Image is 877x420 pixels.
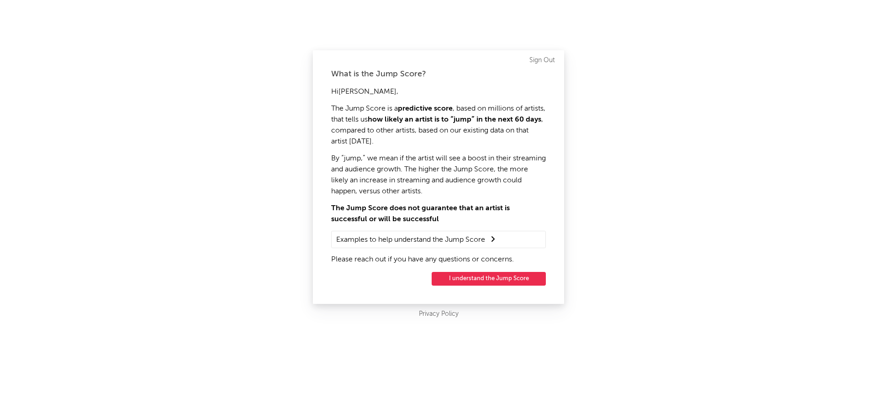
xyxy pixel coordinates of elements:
p: Please reach out if you have any questions or concerns. [331,254,546,265]
summary: Examples to help understand the Jump Score [336,234,541,245]
strong: how likely an artist is to “jump” in the next 60 days [368,116,541,123]
p: The Jump Score is a , based on millions of artists, that tells us , compared to other artists, ba... [331,103,546,147]
strong: predictive score [398,105,453,112]
button: I understand the Jump Score [432,272,546,286]
strong: The Jump Score does not guarantee that an artist is successful or will be successful [331,205,510,223]
a: Sign Out [529,55,555,66]
div: What is the Jump Score? [331,69,546,80]
p: By “jump,” we mean if the artist will see a boost in their streaming and audience growth. The hig... [331,153,546,197]
p: Hi [PERSON_NAME] , [331,86,546,97]
a: Privacy Policy [419,308,459,320]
